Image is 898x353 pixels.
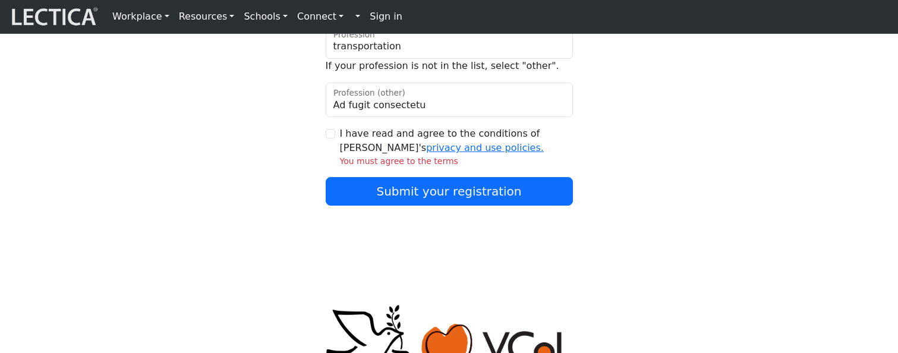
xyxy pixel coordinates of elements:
img: lecticalive [9,5,98,28]
input: Profession (other) [326,83,573,117]
a: Workplace [108,5,174,29]
strong: Sign in [370,11,402,22]
label: I have read and agree to the conditions of [PERSON_NAME]'s [340,127,573,155]
a: privacy and use policies. [426,142,544,153]
a: Connect [292,5,348,29]
a: Resources [174,5,240,29]
p: You must agree to the terms [340,155,573,168]
span: If your profession is not in the list, select "other". [326,60,559,71]
a: Schools [239,5,292,29]
a: Sign in [365,5,407,29]
button: Submit your registration [326,177,573,206]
